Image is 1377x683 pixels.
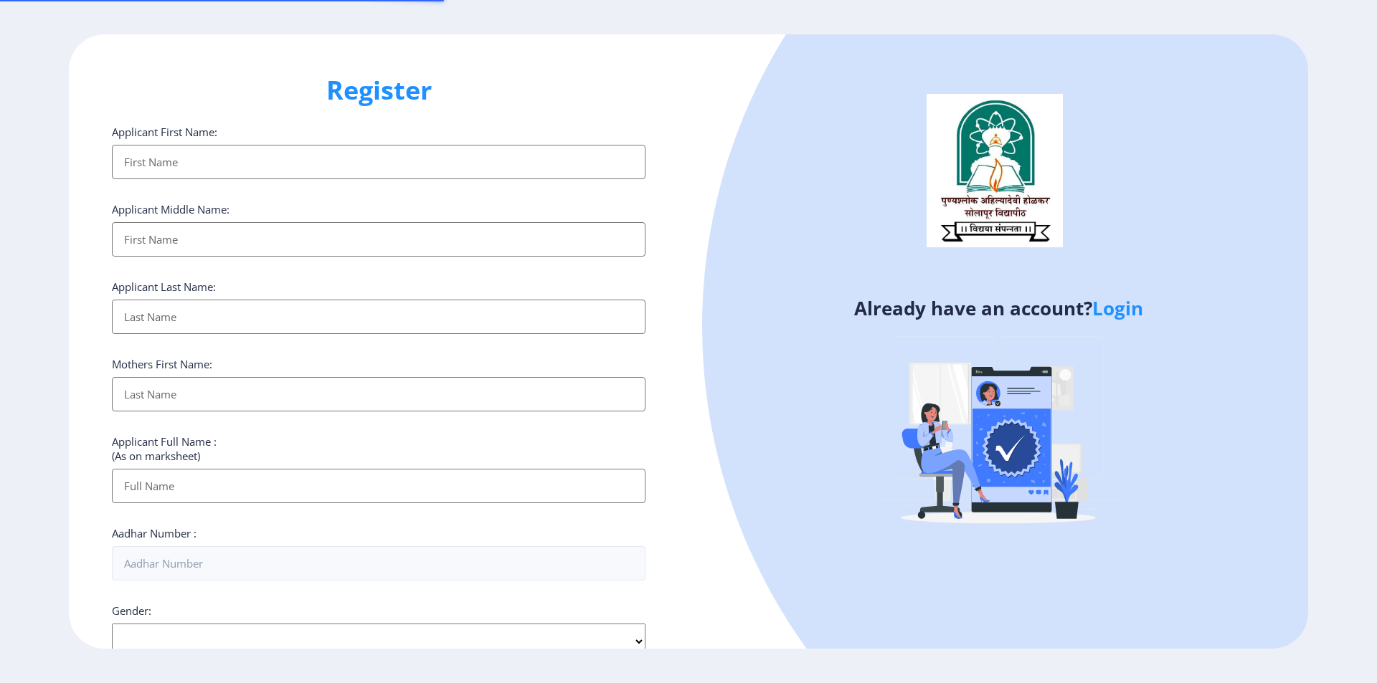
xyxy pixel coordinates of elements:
label: Aadhar Number : [112,526,197,540]
label: Applicant Middle Name: [112,202,229,216]
input: Aadhar Number [112,546,645,581]
img: Verified-rafiki.svg [873,309,1124,560]
img: logo [927,94,1063,247]
input: First Name [112,222,645,257]
label: Applicant Full Name : (As on marksheet) [112,434,217,463]
input: Last Name [112,377,645,411]
input: First Name [112,145,645,179]
input: Full Name [112,469,645,503]
input: Last Name [112,300,645,334]
label: Applicant First Name: [112,125,217,139]
a: Login [1092,295,1143,321]
label: Applicant Last Name: [112,280,216,294]
label: Mothers First Name: [112,357,212,371]
h4: Already have an account? [699,297,1297,320]
h1: Register [112,73,645,108]
label: Gender: [112,603,151,618]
